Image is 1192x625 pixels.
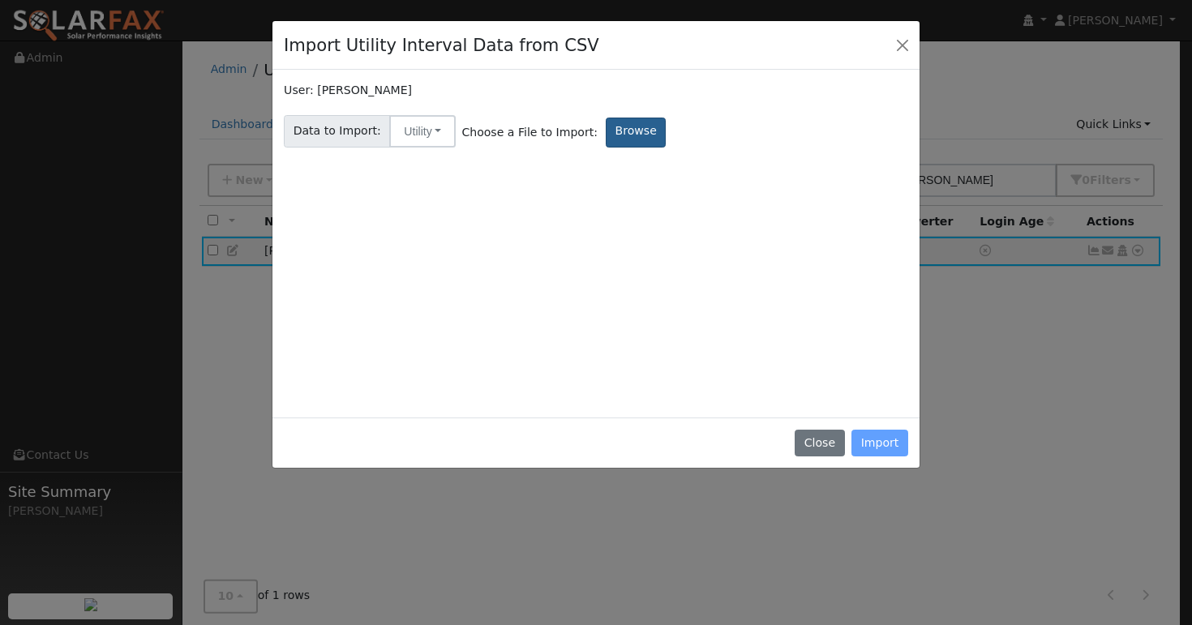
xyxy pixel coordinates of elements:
h4: Import Utility Interval Data from CSV [284,32,599,58]
button: Utility [389,115,456,148]
label: User: [PERSON_NAME] [284,82,412,99]
label: Browse [606,118,666,148]
span: Choose a File to Import: [461,124,598,141]
button: Close [891,33,914,56]
span: Data to Import: [284,115,390,148]
button: Close [795,430,844,457]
